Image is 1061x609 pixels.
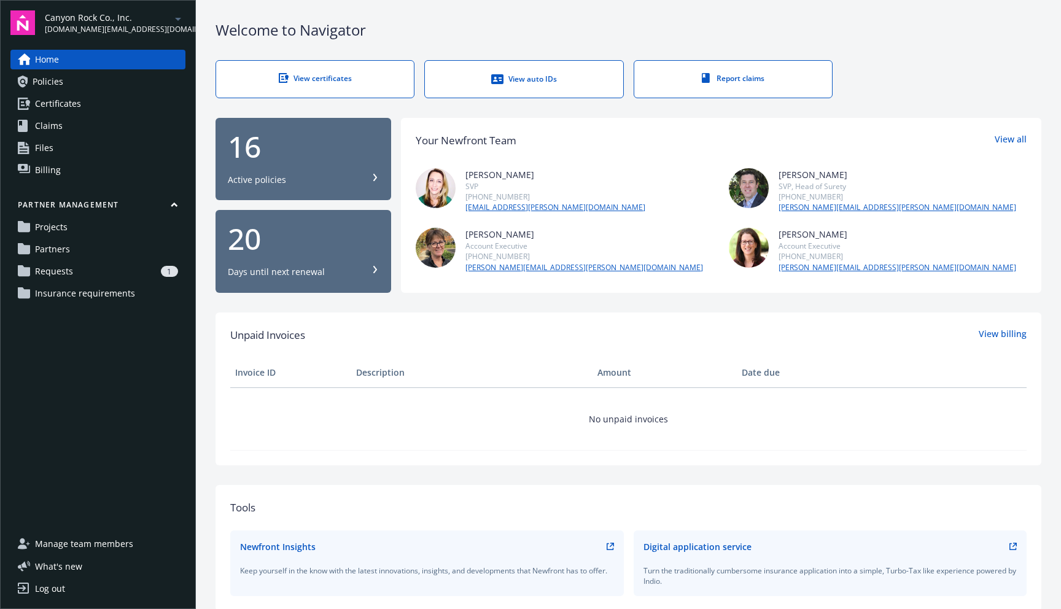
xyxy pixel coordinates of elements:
span: Unpaid Invoices [230,327,305,343]
div: [PHONE_NUMBER] [779,192,1016,202]
th: Date due [737,358,858,387]
div: Account Executive [779,241,1016,251]
div: Days until next renewal [228,266,325,278]
div: [PERSON_NAME] [465,228,703,241]
a: [EMAIL_ADDRESS][PERSON_NAME][DOMAIN_NAME] [465,202,645,213]
div: [PERSON_NAME] [779,228,1016,241]
div: Turn the traditionally cumbersome insurance application into a simple, Turbo-Tax like experience ... [643,565,1017,586]
div: SVP, Head of Surety [779,181,1016,192]
a: Policies [10,72,185,91]
a: Projects [10,217,185,237]
a: [PERSON_NAME][EMAIL_ADDRESS][PERSON_NAME][DOMAIN_NAME] [465,262,703,273]
div: Welcome to Navigator [216,20,1041,41]
button: What's new [10,560,102,573]
a: Partners [10,239,185,259]
button: 20Days until next renewal [216,210,391,293]
div: Active policies [228,174,286,186]
div: Tools [230,500,1027,516]
a: [PERSON_NAME][EMAIL_ADDRESS][PERSON_NAME][DOMAIN_NAME] [779,202,1016,213]
span: Insurance requirements [35,284,135,303]
div: 20 [228,224,379,254]
span: Manage team members [35,534,133,554]
span: Partners [35,239,70,259]
div: [PERSON_NAME] [465,168,645,181]
div: View certificates [241,73,389,83]
div: Report claims [659,73,807,83]
th: Amount [593,358,737,387]
div: [PHONE_NUMBER] [465,251,703,262]
span: Certificates [35,94,81,114]
a: Certificates [10,94,185,114]
div: Account Executive [465,241,703,251]
div: 1 [161,266,178,277]
div: 16 [228,132,379,161]
img: photo [729,168,769,208]
a: arrowDropDown [171,11,185,26]
span: [DOMAIN_NAME][EMAIL_ADDRESS][DOMAIN_NAME] [45,24,171,35]
div: [PHONE_NUMBER] [465,192,645,202]
img: navigator-logo.svg [10,10,35,35]
a: Manage team members [10,534,185,554]
span: Billing [35,160,61,180]
a: Files [10,138,185,158]
span: Projects [35,217,68,237]
a: View auto IDs [424,60,623,98]
a: View billing [979,327,1027,343]
img: photo [416,168,456,208]
div: [PHONE_NUMBER] [779,251,1016,262]
div: Your Newfront Team [416,133,516,149]
a: Billing [10,160,185,180]
span: Home [35,50,59,69]
span: What ' s new [35,560,82,573]
img: photo [416,228,456,268]
a: Claims [10,116,185,136]
span: Files [35,138,53,158]
div: Log out [35,579,65,599]
a: View all [995,133,1027,149]
a: Report claims [634,60,833,98]
button: 16Active policies [216,118,391,201]
a: Home [10,50,185,69]
div: View auto IDs [449,73,598,85]
div: SVP [465,181,645,192]
div: Digital application service [643,540,752,553]
th: Description [351,358,593,387]
th: Invoice ID [230,358,351,387]
div: [PERSON_NAME] [779,168,1016,181]
span: Canyon Rock Co., Inc. [45,11,171,24]
td: No unpaid invoices [230,387,1027,450]
a: Requests1 [10,262,185,281]
a: [PERSON_NAME][EMAIL_ADDRESS][PERSON_NAME][DOMAIN_NAME] [779,262,1016,273]
div: Newfront Insights [240,540,316,553]
button: Partner management [10,200,185,215]
div: Keep yourself in the know with the latest innovations, insights, and developments that Newfront h... [240,565,614,576]
span: Claims [35,116,63,136]
span: Policies [33,72,63,91]
img: photo [729,228,769,268]
a: View certificates [216,60,414,98]
button: Canyon Rock Co., Inc.[DOMAIN_NAME][EMAIL_ADDRESS][DOMAIN_NAME]arrowDropDown [45,10,185,35]
a: Insurance requirements [10,284,185,303]
span: Requests [35,262,73,281]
